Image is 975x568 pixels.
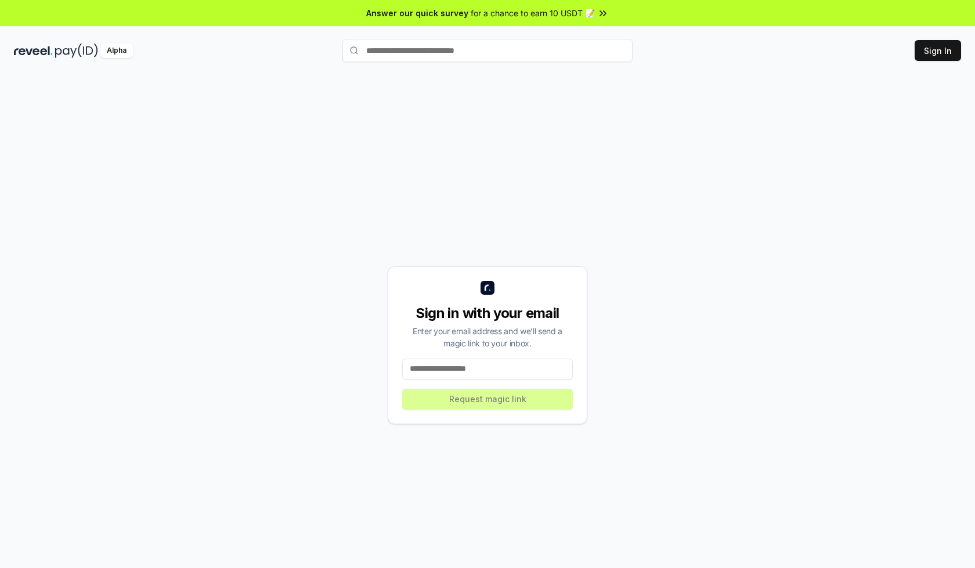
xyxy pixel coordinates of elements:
[14,44,53,58] img: reveel_dark
[402,325,573,349] div: Enter your email address and we’ll send a magic link to your inbox.
[402,304,573,323] div: Sign in with your email
[100,44,133,58] div: Alpha
[481,281,494,295] img: logo_small
[471,7,595,19] span: for a chance to earn 10 USDT 📝
[55,44,98,58] img: pay_id
[366,7,468,19] span: Answer our quick survey
[915,40,961,61] button: Sign In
